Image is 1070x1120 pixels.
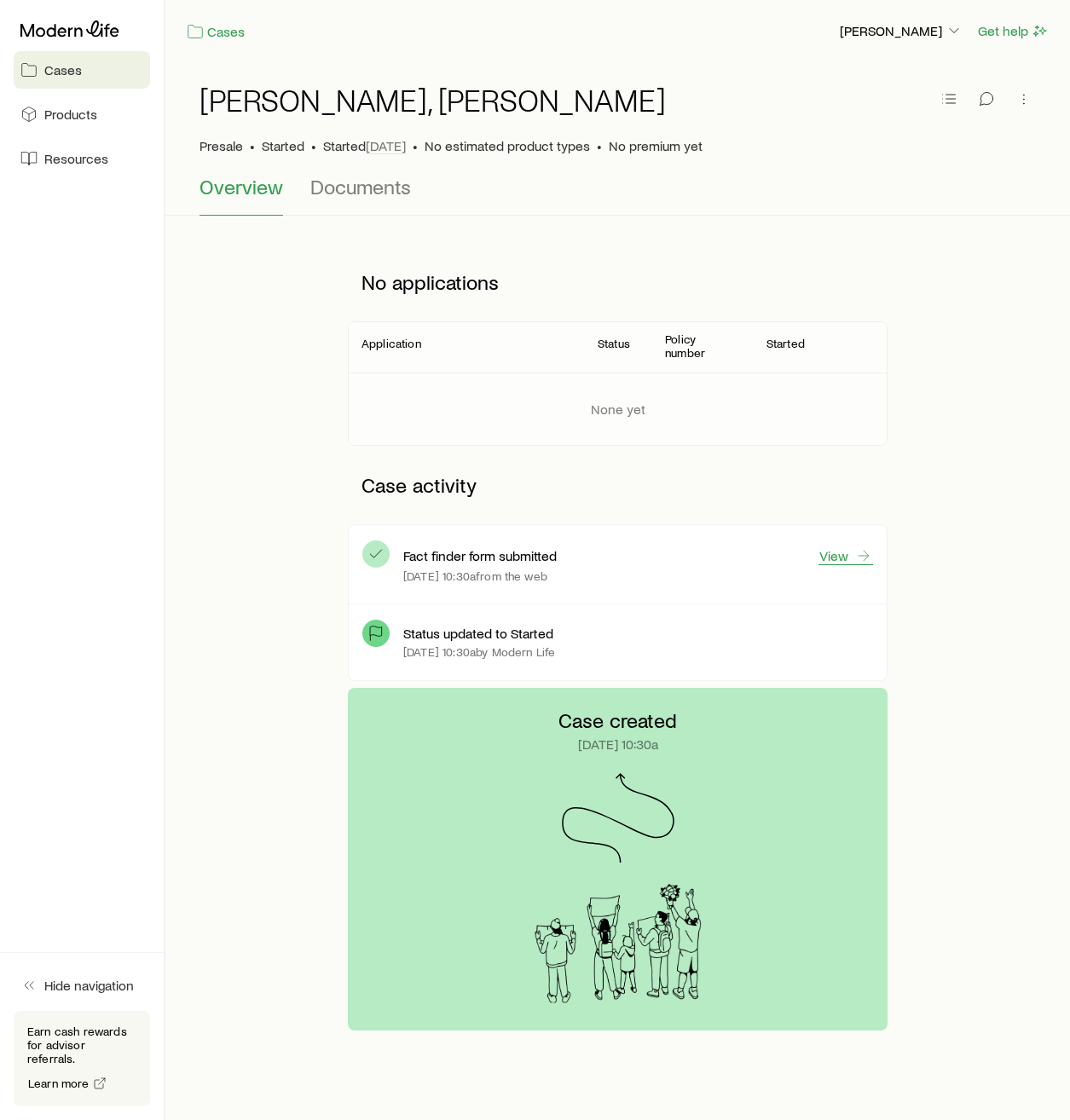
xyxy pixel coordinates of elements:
p: [DATE] 10:30a by Modern Life [403,645,555,659]
span: Documents [310,175,411,199]
a: Cases [186,22,246,42]
p: Started [323,137,406,154]
a: Products [14,95,150,133]
span: • [597,137,602,154]
span: No premium yet [609,137,703,154]
span: • [413,137,418,154]
p: Case activity [348,459,888,511]
p: Status [598,337,630,350]
button: Hide navigation [14,967,150,1004]
img: Arrival Signs [518,884,717,1003]
span: Resources [44,150,108,167]
span: Products [44,106,97,123]
p: [DATE] 10:30a from the web [403,569,547,583]
p: Started [766,337,805,350]
p: Case created [558,708,677,732]
p: Application [361,337,421,350]
div: Case details tabs [200,175,1036,216]
p: Fact finder form submitted [403,547,557,564]
p: Policy number [665,332,739,360]
span: [DATE] [366,137,406,154]
a: View [818,546,873,565]
button: Get help [977,21,1050,41]
p: Status updated to Started [403,625,553,642]
p: [PERSON_NAME] [840,22,963,39]
span: • [250,137,255,154]
p: Earn cash rewards for advisor referrals. [27,1025,136,1065]
p: No applications [348,257,888,308]
p: Presale [200,137,243,154]
h1: [PERSON_NAME], [PERSON_NAME] [200,83,666,117]
button: [PERSON_NAME] [839,21,963,42]
span: Cases [44,61,82,78]
p: None yet [591,401,645,418]
a: Cases [14,51,150,89]
p: [DATE] 10:30a [578,736,658,753]
div: Earn cash rewards for advisor referrals.Learn more [14,1011,150,1106]
span: Overview [200,175,283,199]
span: Started [262,137,304,154]
span: • [311,137,316,154]
span: Learn more [28,1077,90,1089]
span: No estimated product types [425,137,590,154]
span: Hide navigation [44,977,134,994]
a: Resources [14,140,150,177]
